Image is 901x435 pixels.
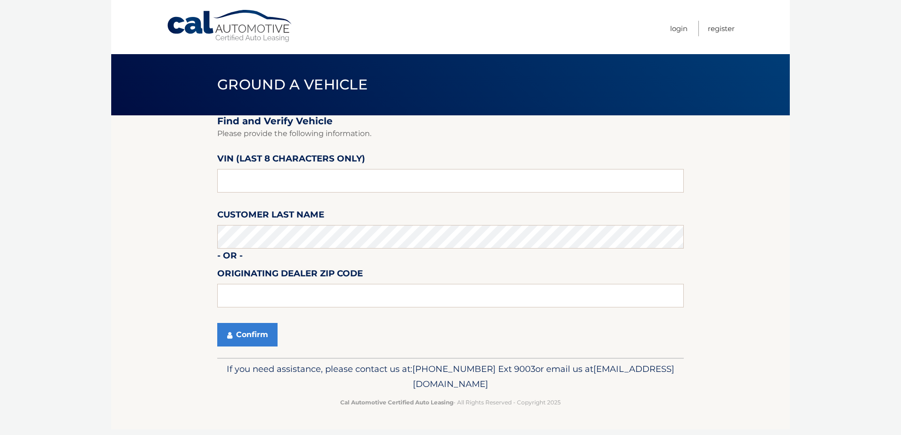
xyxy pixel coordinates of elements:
a: Register [708,21,735,36]
label: Customer Last Name [217,208,324,225]
label: - or - [217,249,243,266]
label: Originating Dealer Zip Code [217,266,363,284]
strong: Cal Automotive Certified Auto Leasing [340,399,453,406]
label: VIN (last 8 characters only) [217,152,365,169]
p: - All Rights Reserved - Copyright 2025 [223,397,678,407]
h2: Find and Verify Vehicle [217,115,684,127]
a: Login [670,21,688,36]
button: Confirm [217,323,278,346]
p: Please provide the following information. [217,127,684,140]
p: If you need assistance, please contact us at: or email us at [223,362,678,392]
a: Cal Automotive [166,9,294,43]
span: [PHONE_NUMBER] Ext 9003 [412,363,535,374]
span: Ground a Vehicle [217,76,368,93]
